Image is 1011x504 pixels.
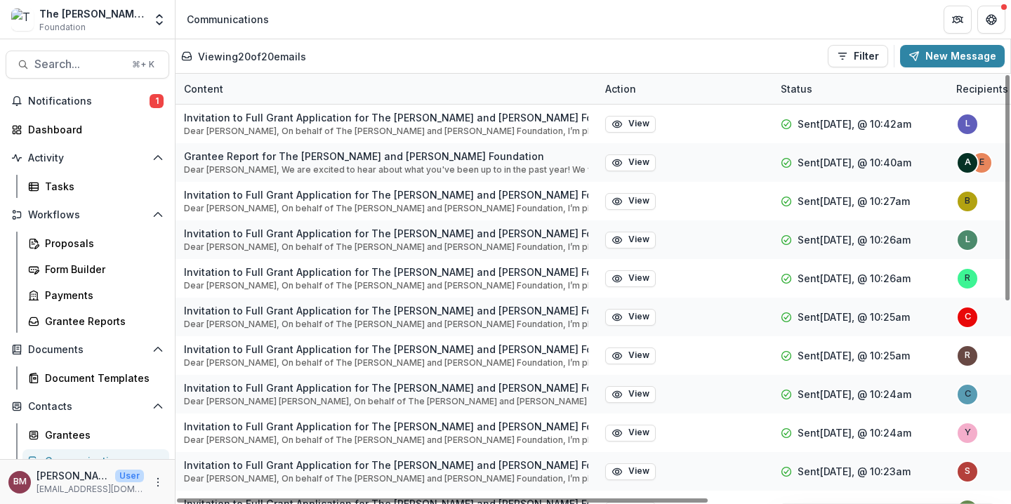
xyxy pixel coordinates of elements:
p: Invitation to Full Grant Application for The [PERSON_NAME] and [PERSON_NAME] Foundation [184,419,588,434]
p: Invitation to Full Grant Application for The [PERSON_NAME] and [PERSON_NAME] Foundation [184,458,588,472]
p: Dear [PERSON_NAME], We are excited to hear about what you've been up to in the past year! We woul... [184,164,588,176]
div: Grantees [45,427,158,442]
div: Proposals [45,236,158,251]
div: lucyjfey@gmail.com [965,119,970,128]
button: Open Activity [6,147,169,169]
div: aharshfield@calrest.org [965,158,971,167]
div: ysimone@newearthlife.org [965,428,971,437]
div: rbartlett@bresee.org [965,351,970,360]
a: Tasks [22,175,169,198]
div: chloe@readytosuceedla.org [965,312,971,321]
div: Document Templates [45,371,158,385]
p: [EMAIL_ADDRESS][DOMAIN_NAME] [37,483,144,496]
p: Grantee Report for The [PERSON_NAME] and [PERSON_NAME] Foundation [184,149,588,164]
p: Sent [DATE], @ 10:23am [798,464,911,479]
div: Action [597,74,772,104]
div: leah@twobitcircus.org [965,235,970,244]
div: Status [772,74,948,104]
p: Invitation to Full Grant Application for The [PERSON_NAME] and [PERSON_NAME] Foundation [184,226,588,241]
div: Payments [45,288,158,303]
p: Sent [DATE], @ 10:26am [798,271,911,286]
span: Contacts [28,401,147,413]
span: Activity [28,152,147,164]
p: Invitation to Full Grant Application for The [PERSON_NAME] and [PERSON_NAME] Foundation [184,380,588,395]
p: Invitation to Full Grant Application for The [PERSON_NAME] and [PERSON_NAME] Foundation [184,342,588,357]
p: Sent [DATE], @ 10:26am [798,232,911,247]
div: Communications [45,453,158,468]
div: rverdolino@seedfoundation.com [965,274,970,283]
span: Foundation [39,21,86,34]
button: View [605,386,656,403]
div: The [PERSON_NAME] and [PERSON_NAME] Foundation [39,6,144,21]
button: View [605,154,656,171]
p: Sent [DATE], @ 10:40am [798,155,911,170]
button: Search... [6,51,169,79]
p: Dear [PERSON_NAME] [PERSON_NAME], On behalf of The [PERSON_NAME] and [PERSON_NAME] Foundation, I’... [184,395,588,408]
a: Proposals [22,232,169,255]
span: Notifications [28,95,150,107]
button: View [605,347,656,364]
p: Viewing 20 of 20 emails [198,49,306,64]
button: View [605,193,656,210]
div: cmariscalpasten@paralosninos.org [965,390,971,399]
button: View [605,309,656,326]
p: Sent [DATE], @ 10:24am [798,387,911,402]
button: View [605,463,656,480]
span: Documents [28,344,147,356]
button: More [150,474,166,491]
p: Sent [DATE], @ 10:27am [798,194,910,208]
p: Sent [DATE], @ 10:25am [798,348,910,363]
nav: breadcrumb [181,9,275,29]
button: Get Help [977,6,1005,34]
button: Open Contacts [6,395,169,418]
a: Payments [22,284,169,307]
a: Grantees [22,423,169,446]
div: Grantee Reports [45,314,158,329]
button: New Message [900,45,1005,67]
p: Dear [PERSON_NAME], On behalf of The [PERSON_NAME] and [PERSON_NAME] Foundation, I’m pleased to i... [184,434,588,446]
a: Communications [22,449,169,472]
button: Partners [944,6,972,34]
p: Dear [PERSON_NAME], On behalf of The [PERSON_NAME] and [PERSON_NAME] Foundation, I’m pleased to i... [184,318,588,331]
p: Dear [PERSON_NAME], On behalf of The [PERSON_NAME] and [PERSON_NAME] Foundation, I’m pleased to i... [184,202,588,215]
div: ⌘ + K [129,57,157,72]
div: Communications [187,12,269,27]
div: Content [176,74,597,104]
p: Dear [PERSON_NAME], On behalf of The [PERSON_NAME] and [PERSON_NAME] Foundation, I’m pleased to i... [184,241,588,253]
p: Dear [PERSON_NAME], On behalf of The [PERSON_NAME] and [PERSON_NAME] Foundation, I’m pleased to i... [184,125,588,138]
p: [PERSON_NAME] [37,468,110,483]
a: Form Builder [22,258,169,281]
a: Grantee Reports [22,310,169,333]
div: Form Builder [45,262,158,277]
p: User [115,470,144,482]
p: Invitation to Full Grant Application for The [PERSON_NAME] and [PERSON_NAME] Foundation [184,303,588,318]
img: The Carol and James Collins Foundation [11,8,34,31]
button: Open Workflows [6,204,169,226]
span: Workflows [28,209,147,221]
div: emascho@calrest.org [979,158,984,167]
a: Document Templates [22,366,169,390]
button: Open Documents [6,338,169,361]
div: Tasks [45,179,158,194]
div: Bethanie Milteer [13,477,27,486]
div: Action [597,81,645,96]
div: sim@arts.lacounty.gov [965,467,970,476]
p: Sent [DATE], @ 10:42am [798,117,911,131]
button: View [605,270,656,287]
button: View [605,116,656,133]
p: Dear [PERSON_NAME], On behalf of The [PERSON_NAME] and [PERSON_NAME] Foundation, I’m pleased to i... [184,279,588,292]
a: Dashboard [6,118,169,141]
button: Open entity switcher [150,6,169,34]
p: Invitation to Full Grant Application for The [PERSON_NAME] and [PERSON_NAME] Foundation [184,110,588,125]
p: Invitation to Full Grant Application for The [PERSON_NAME] and [PERSON_NAME] Foundation [184,187,588,202]
button: Notifications1 [6,90,169,112]
span: 1 [150,94,164,108]
span: Search... [34,58,124,71]
p: Sent [DATE], @ 10:25am [798,310,910,324]
p: Dear [PERSON_NAME], On behalf of The [PERSON_NAME] and [PERSON_NAME] Foundation, I’m pleased to i... [184,472,588,485]
p: Invitation to Full Grant Application for The [PERSON_NAME] and [PERSON_NAME] Foundation [184,265,588,279]
p: Sent [DATE], @ 10:24am [798,425,911,440]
